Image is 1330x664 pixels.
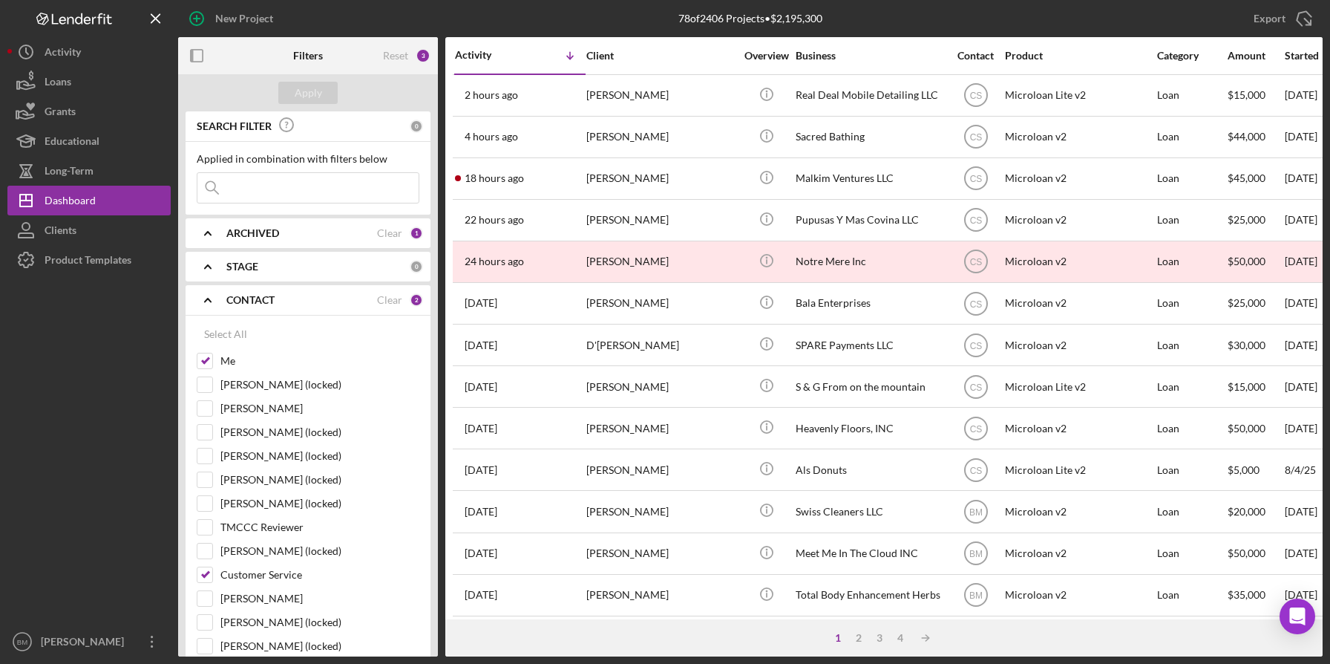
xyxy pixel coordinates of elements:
label: [PERSON_NAME] [220,401,419,416]
div: Educational [45,126,99,160]
div: $45,000 [1228,159,1283,198]
div: $50,000 [1228,534,1283,573]
text: BM [969,507,983,518]
div: Loan [1157,201,1226,240]
b: SEARCH FILTER [197,120,272,132]
div: Microloan v2 [1005,201,1153,240]
div: Microloan v2 [1005,325,1153,365]
div: Loans [45,67,71,100]
time: 2025-08-13 18:03 [465,89,518,101]
div: [PERSON_NAME] [586,534,735,573]
div: Pupusas Y Mas Covina LLC [796,201,944,240]
div: SPARE Payments LLC [796,325,944,365]
div: Total Body Enhancement Herbs [796,576,944,615]
div: Microloan Lite v2 [1005,367,1153,406]
div: Microloan v2 [1005,117,1153,157]
div: $15,000 [1228,76,1283,115]
div: Product Templates [45,245,131,279]
div: Contact [948,50,1003,62]
b: Filters [293,50,323,62]
div: Microloan v2 [1005,576,1153,615]
div: Dashboard [45,186,96,219]
text: CS [969,174,982,184]
div: $15,000 [1228,367,1283,406]
text: CS [969,299,982,309]
div: Microloan v2 [1005,492,1153,531]
div: S & G From on the mountain [796,367,944,406]
div: Loan [1157,284,1226,323]
div: 0 [410,260,423,273]
button: Export [1239,4,1323,33]
div: [PERSON_NAME] [586,450,735,489]
div: Business [796,50,944,62]
time: 2025-08-09 22:02 [465,423,497,434]
div: Loan [1157,617,1226,657]
div: [PERSON_NAME] [586,617,735,657]
div: Microloan v2 [1005,242,1153,281]
button: Select All [197,319,255,349]
div: $50,000 [1228,409,1283,448]
div: Applied in combination with filters below [197,153,419,165]
div: Microloan Lite v2 [1005,450,1153,489]
button: Educational [7,126,171,156]
div: Reset [383,50,408,62]
div: Bala Enterprises [796,284,944,323]
label: TMCCC Reviewer [220,520,419,535]
div: Loan [1157,159,1226,198]
div: 3 [416,48,430,63]
div: [PERSON_NAME] [586,201,735,240]
div: [PERSON_NAME] [586,492,735,531]
div: [PERSON_NAME] [586,76,735,115]
button: BM[PERSON_NAME] [7,627,171,657]
div: 2 [848,632,869,644]
label: [PERSON_NAME] [220,591,419,606]
div: Sacred Bathing [796,117,944,157]
button: Apply [278,82,338,104]
div: Open Intercom Messenger [1280,599,1315,634]
div: Overview [738,50,794,62]
div: Microloan v2 [1005,159,1153,198]
text: CS [969,340,982,351]
div: Client [586,50,735,62]
a: Loans [7,67,171,97]
div: Grants [45,97,76,130]
div: 2 [410,293,423,307]
b: ARCHIVED [226,227,279,239]
label: [PERSON_NAME] (locked) [220,496,419,511]
label: Customer Service [220,567,419,582]
div: Microloan v2 [1005,534,1153,573]
time: 2025-08-13 02:30 [465,172,524,184]
div: D'[PERSON_NAME] [586,325,735,365]
div: Export [1254,4,1285,33]
div: [PERSON_NAME] [586,284,735,323]
button: Dashboard [7,186,171,215]
label: [PERSON_NAME] (locked) [220,639,419,654]
div: Meet Me In The Cloud INC [796,534,944,573]
div: $44,000 [1228,117,1283,157]
time: 2025-08-12 20:34 [465,255,524,267]
time: 2025-08-06 23:19 [465,506,497,518]
time: 2025-08-11 19:38 [465,381,497,393]
div: Loan [1157,325,1226,365]
div: Loan [1157,117,1226,157]
div: $5,000 [1228,450,1283,489]
time: 2025-08-12 03:01 [465,339,497,351]
button: Activity [7,37,171,67]
label: [PERSON_NAME] (locked) [220,472,419,487]
text: CS [969,423,982,434]
div: [PERSON_NAME] [586,117,735,157]
div: Amount [1228,50,1283,62]
text: BM [969,590,983,601]
time: 2025-08-12 17:39 [465,297,497,309]
text: CS [969,132,982,143]
div: Loan [1157,242,1226,281]
button: Product Templates [7,245,171,275]
div: 3 [869,632,890,644]
div: [PERSON_NAME] [586,159,735,198]
div: Malkim Ventures LLC [796,159,944,198]
label: Me [220,354,419,368]
div: Clients [45,215,76,249]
